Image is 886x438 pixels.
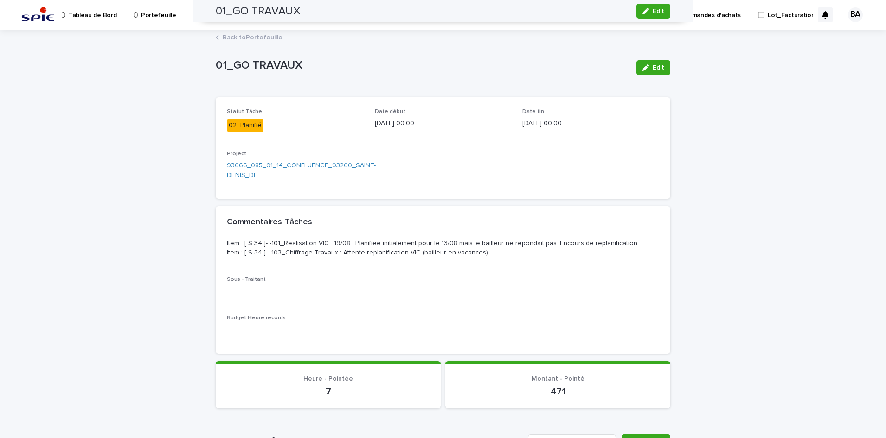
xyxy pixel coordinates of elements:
div: BA [848,7,863,22]
p: - [227,325,659,335]
div: 02_Planifié [227,119,263,132]
h2: Commentaires Tâches [227,217,312,228]
span: Edit [653,64,664,71]
button: Edit [636,60,670,75]
p: 7 [227,386,430,397]
span: Budget Heure records [227,315,286,321]
p: [DATE] 00:00 [375,119,512,128]
span: Date début [375,109,405,114]
a: Back toPortefeuille [223,32,282,42]
span: Project [227,151,246,157]
span: Heure - Pointée [303,375,353,382]
img: svstPd6MQfCT1uX1QGkG [19,6,57,24]
p: Item : [ S 34 ]- -101_Réalisation VIC : 19/08 : Planifiée initialement pour le 13/08 mais le bail... [227,239,659,258]
span: Date fin [522,109,544,114]
span: Montant - Pointé [532,375,584,382]
a: 93066_085_01_14_CONFLUENCE_93200_SAINT-DENIS_DI [227,161,376,180]
span: Statut Tâche [227,109,262,114]
p: 01_GO TRAVAUX [216,59,629,72]
p: - [227,287,659,297]
span: Sous - Traitant [227,277,266,282]
p: [DATE] 00:00 [522,119,659,128]
p: 471 [456,386,659,397]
